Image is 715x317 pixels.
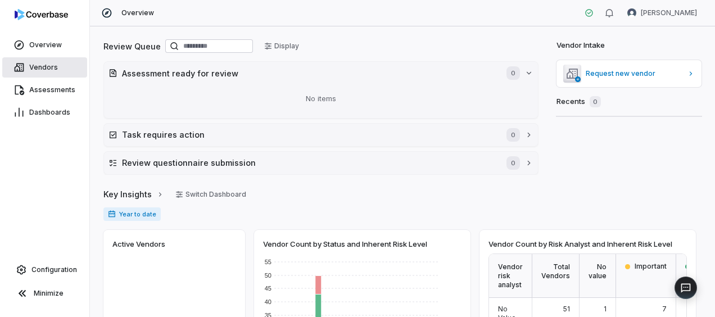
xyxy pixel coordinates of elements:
a: Assessments [2,80,87,100]
span: 51 [563,305,570,313]
text: 45 [265,285,271,292]
button: Assessment ready for review0 [104,62,538,84]
a: Key Insights [103,183,164,206]
div: Vendor risk analyst [489,254,532,298]
span: 0 [506,156,520,170]
span: Vendors [29,63,58,72]
button: Task requires action0 [104,124,538,146]
text: 55 [265,259,271,265]
a: Request new vendor [556,60,702,87]
span: Assessments [29,85,75,94]
span: Overview [29,40,62,49]
text: 40 [265,298,271,305]
div: No items [108,84,533,114]
div: No value [580,254,616,298]
h2: Recents [556,96,601,107]
span: Important [635,262,667,271]
span: Active Vendors [112,239,165,249]
a: Vendors [2,57,87,78]
span: 7 [662,305,667,313]
span: Year to date [103,207,161,221]
span: Request new vendor [586,69,682,78]
h2: Task requires action [122,129,495,141]
button: Display [257,38,306,55]
span: Dashboards [29,108,70,117]
a: Overview [2,35,87,55]
a: Configuration [4,260,85,280]
span: Configuration [31,265,77,274]
h2: Assessment ready for review [122,67,495,79]
button: Shannon LeBlanc avatar[PERSON_NAME] [621,4,704,21]
span: Key Insights [103,188,152,200]
a: Dashboards [2,102,87,123]
button: Key Insights [100,183,168,206]
span: 0 [506,66,520,80]
img: Shannon LeBlanc avatar [627,8,636,17]
h2: Review Queue [103,40,161,52]
span: 0 [590,96,601,107]
h2: Review questionnaire submission [122,157,495,169]
span: 0 [506,128,520,142]
span: Minimize [34,289,64,298]
span: [PERSON_NAME] [641,8,697,17]
div: Total Vendors [532,254,580,298]
span: Vendor Count by Risk Analyst and Inherent Risk Level [488,239,672,249]
span: Vendor Count by Status and Inherent Risk Level [263,239,427,249]
img: logo-D7KZi-bG.svg [15,9,68,20]
svg: Date range for report [108,210,116,218]
button: Switch Dashboard [169,186,253,203]
h2: Vendor Intake [556,40,605,51]
text: 50 [265,272,271,279]
span: 1 [604,305,607,313]
button: Review questionnaire submission0 [104,152,538,174]
button: Minimize [4,282,85,305]
span: Overview [121,8,154,17]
